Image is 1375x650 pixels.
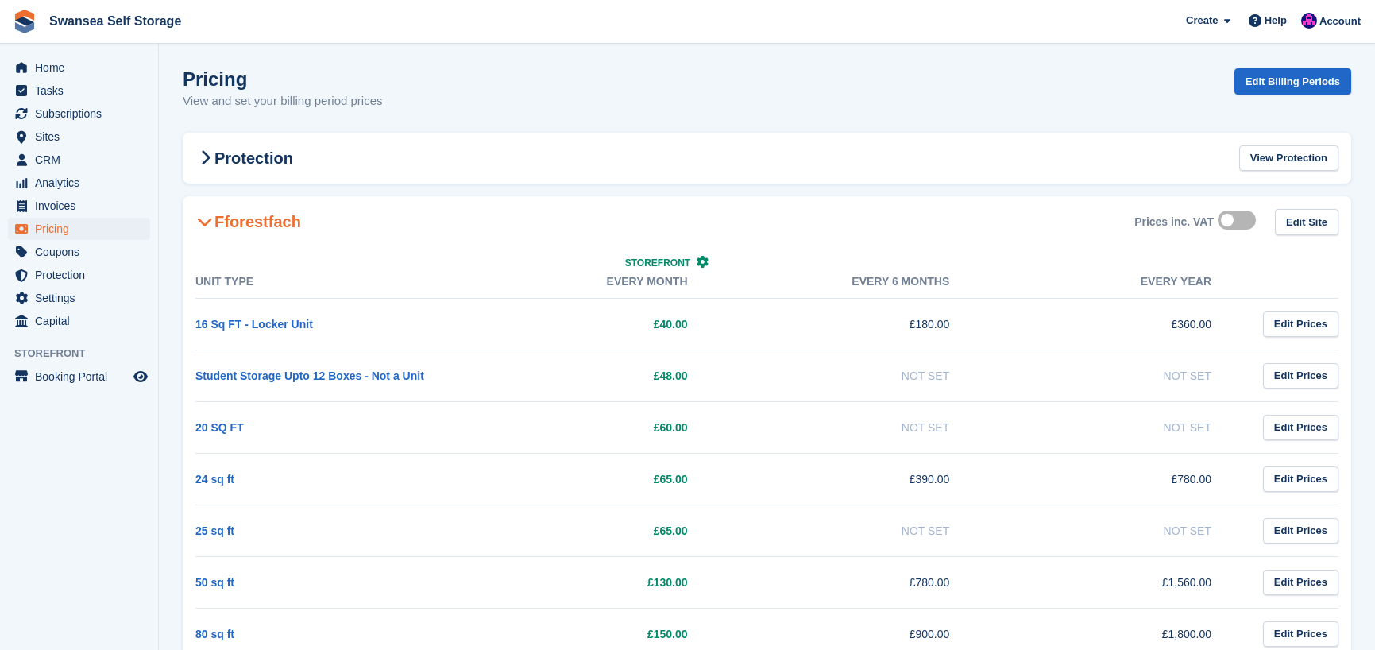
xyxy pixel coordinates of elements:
[1319,14,1361,29] span: Account
[625,257,690,269] span: Storefront
[35,172,130,194] span: Analytics
[981,401,1243,453] td: Not Set
[720,401,982,453] td: Not Set
[195,628,234,640] a: 80 sq ft
[8,172,150,194] a: menu
[14,346,158,362] span: Storefront
[1263,415,1338,441] a: Edit Prices
[458,350,720,401] td: £48.00
[8,310,150,332] a: menu
[35,264,130,286] span: Protection
[35,287,130,309] span: Settings
[8,287,150,309] a: menu
[195,212,301,231] h2: Fforestfach
[8,366,150,388] a: menu
[13,10,37,33] img: stora-icon-8386f47178a22dfd0bd8f6a31ec36ba5ce8667c1dd55bd0f319d3a0aa187defe.svg
[8,56,150,79] a: menu
[183,68,383,90] h1: Pricing
[981,453,1243,505] td: £780.00
[458,401,720,453] td: £60.00
[1265,13,1287,29] span: Help
[35,366,130,388] span: Booking Portal
[195,318,313,331] a: 16 Sq FT - Locker Unit
[458,453,720,505] td: £65.00
[1263,311,1338,338] a: Edit Prices
[1263,466,1338,493] a: Edit Prices
[981,265,1243,299] th: Every year
[1263,518,1338,544] a: Edit Prices
[720,556,982,608] td: £780.00
[458,265,720,299] th: Every month
[1301,13,1317,29] img: Donna Davies
[183,92,383,110] p: View and set your billing period prices
[720,265,982,299] th: Every 6 months
[981,505,1243,556] td: Not Set
[195,265,458,299] th: Unit Type
[8,241,150,263] a: menu
[195,149,293,168] h2: Protection
[8,149,150,171] a: menu
[1186,13,1218,29] span: Create
[35,149,130,171] span: CRM
[195,421,244,434] a: 20 SQ FT
[1239,145,1338,172] a: View Protection
[981,298,1243,350] td: £360.00
[458,505,720,556] td: £65.00
[35,126,130,148] span: Sites
[8,218,150,240] a: menu
[720,298,982,350] td: £180.00
[981,556,1243,608] td: £1,560.00
[8,195,150,217] a: menu
[1234,68,1351,95] a: Edit Billing Periods
[720,350,982,401] td: Not Set
[1263,363,1338,389] a: Edit Prices
[458,298,720,350] td: £40.00
[720,505,982,556] td: Not Set
[35,310,130,332] span: Capital
[35,241,130,263] span: Coupons
[1134,215,1214,229] div: Prices inc. VAT
[195,576,234,589] a: 50 sq ft
[8,126,150,148] a: menu
[1263,570,1338,596] a: Edit Prices
[981,350,1243,401] td: Not Set
[8,264,150,286] a: menu
[625,257,709,269] a: Storefront
[8,79,150,102] a: menu
[1263,621,1338,648] a: Edit Prices
[35,79,130,102] span: Tasks
[35,56,130,79] span: Home
[195,369,424,382] a: Student Storage Upto 12 Boxes - Not a Unit
[195,473,234,486] a: 24 sq ft
[8,103,150,125] a: menu
[35,103,130,125] span: Subscriptions
[195,524,234,537] a: 25 sq ft
[720,453,982,505] td: £390.00
[43,8,187,34] a: Swansea Self Storage
[458,556,720,608] td: £130.00
[35,195,130,217] span: Invoices
[1275,209,1338,235] a: Edit Site
[35,218,130,240] span: Pricing
[131,367,150,386] a: Preview store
